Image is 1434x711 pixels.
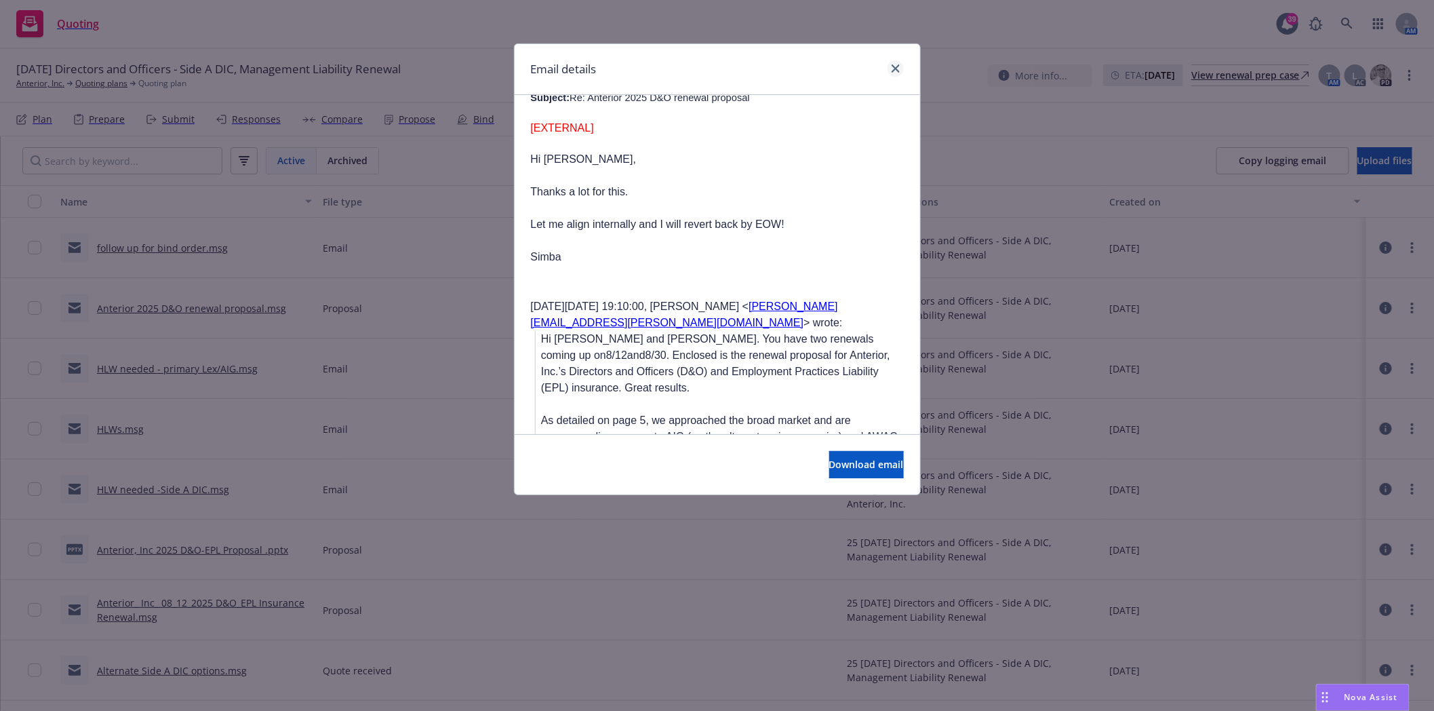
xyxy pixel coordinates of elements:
p: Hi [PERSON_NAME] and [PERSON_NAME]. You have two renewals coming up on and . Enclosed is the rene... [541,331,904,396]
p: Hi [PERSON_NAME], [531,151,904,168]
b: Subject: [531,92,570,103]
p: Thanks a lot for this. [531,184,904,200]
span: 8/12 [606,349,627,361]
p: Let me align internally and I will revert back by EOW! [531,216,904,233]
button: Download email [829,451,904,478]
span: 8/30 [645,349,666,361]
div: Drag to move [1317,685,1334,710]
span: [EXTERNAL] [531,122,594,134]
p: As detailed on page 5, we approached the broad market and are recommending a move to AIG (as the ... [541,412,904,510]
p: Simba [531,249,904,265]
p: [DATE][DATE] 19:10:00, [PERSON_NAME] < > wrote: [531,299,904,331]
span: Download email [829,458,904,471]
a: [PERSON_NAME][EMAIL_ADDRESS][PERSON_NAME][DOMAIN_NAME] [531,301,838,328]
h1: Email details [531,60,597,78]
a: close [888,60,904,77]
span: Nova Assist [1345,691,1398,703]
button: Nova Assist [1316,684,1410,711]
